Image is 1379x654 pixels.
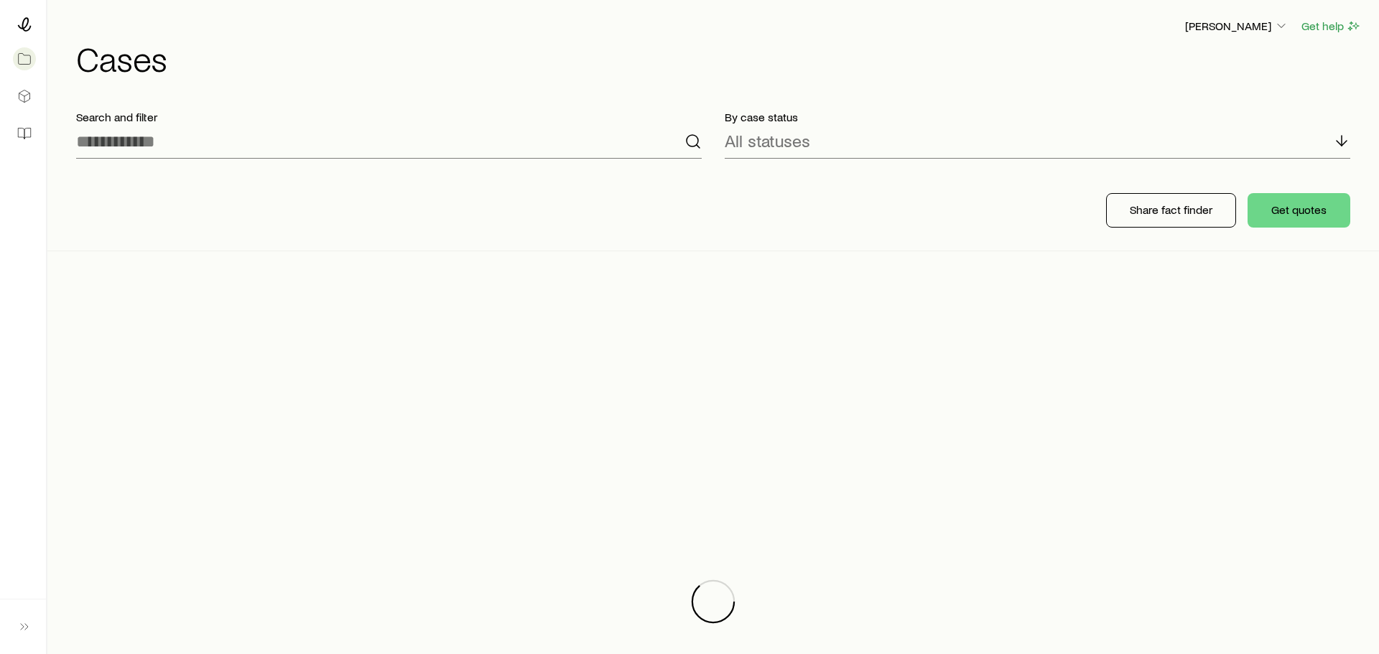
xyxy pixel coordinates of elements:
[76,41,1362,75] h1: Cases
[725,131,810,151] p: All statuses
[725,110,1350,124] p: By case status
[1184,18,1289,35] button: [PERSON_NAME]
[1301,18,1362,34] button: Get help
[1248,193,1350,228] button: Get quotes
[1185,19,1289,33] p: [PERSON_NAME]
[1106,193,1236,228] button: Share fact finder
[76,110,702,124] p: Search and filter
[1130,202,1212,217] p: Share fact finder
